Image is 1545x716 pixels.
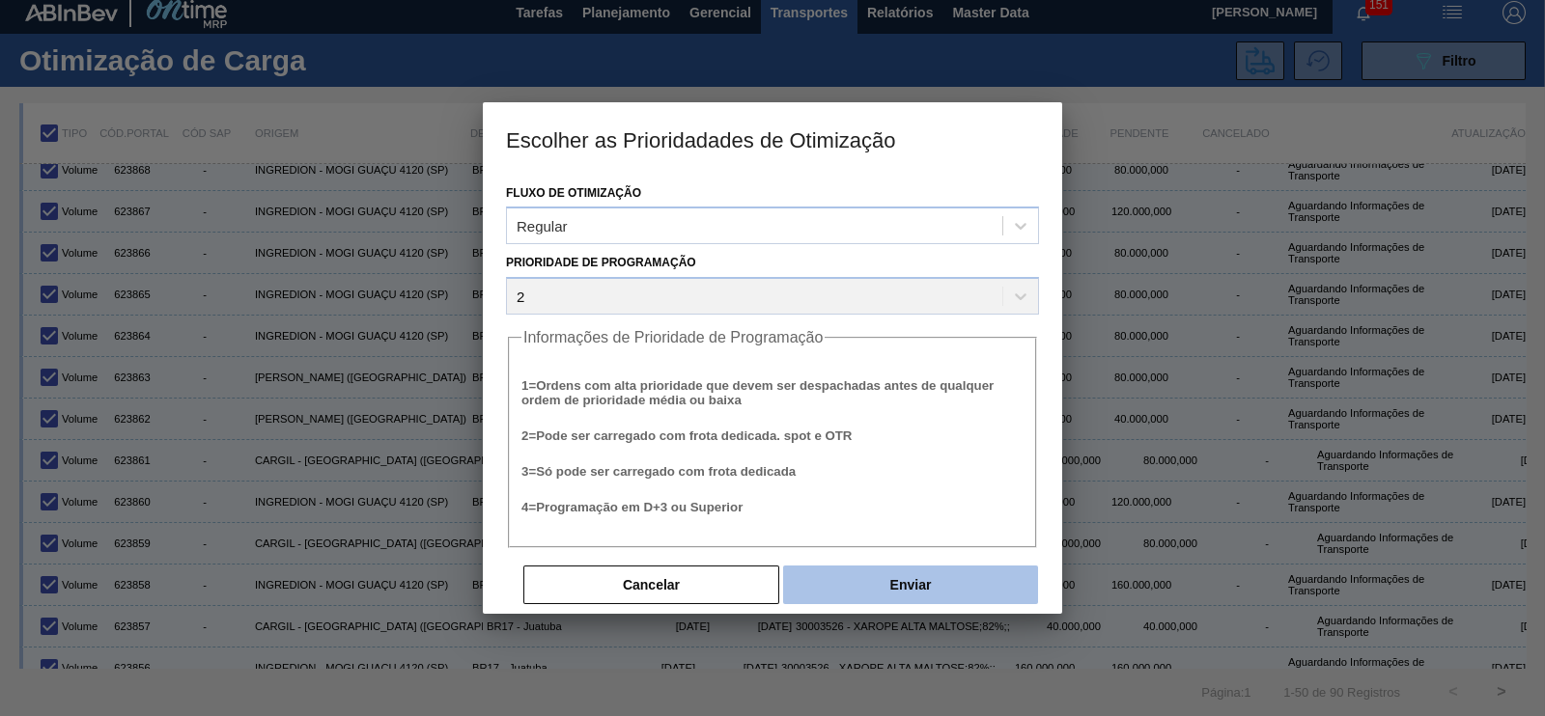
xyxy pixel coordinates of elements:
[521,500,1024,514] h5: 4 = Programação em D+3 ou Superior
[521,464,1024,479] h5: 3 = Só pode ser carregado com frota dedicada
[506,186,641,200] label: Fluxo de Otimização
[506,256,696,269] label: Prioridade de Programação
[521,378,1024,407] h5: 1 = Ordens com alta prioridade que devem ser despachadas antes de qualquer ordem de prioridade mé...
[521,428,1024,443] h5: 2 = Pode ser carregado com frota dedicada. spot e OTR
[783,565,1038,604] button: Enviar
[521,329,825,346] legend: Informações de Prioridade de Programação
[523,565,779,604] button: Cancelar
[517,218,568,234] div: Regular
[483,102,1062,176] h3: Escolher as Prioridadades de Otimização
